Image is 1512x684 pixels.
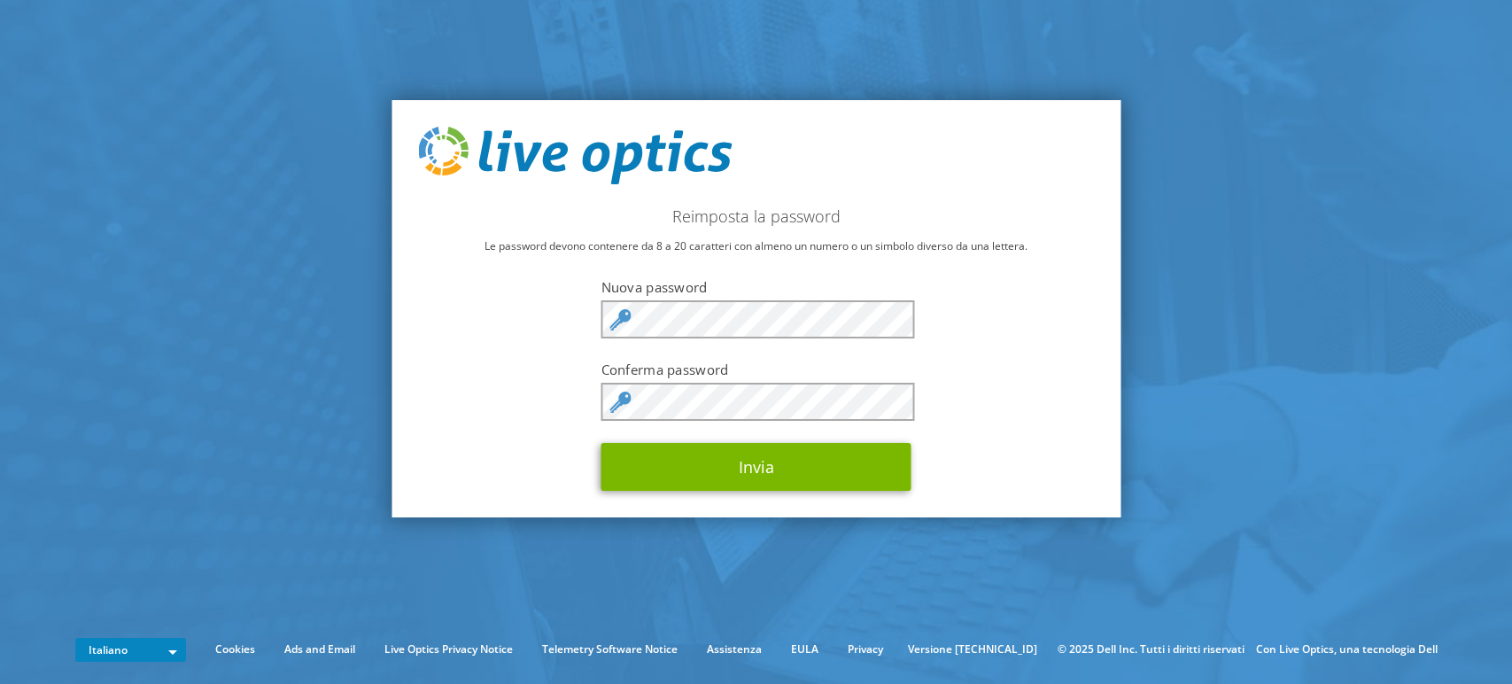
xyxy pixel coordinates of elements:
[1049,640,1253,659] li: © 2025 Dell Inc. Tutti i diritti riservati
[834,640,896,659] a: Privacy
[1256,640,1438,659] li: Con Live Optics, una tecnologia Dell
[601,443,911,491] button: Invia
[694,640,775,659] a: Assistenza
[202,640,268,659] a: Cookies
[371,640,526,659] a: Live Optics Privacy Notice
[601,278,911,296] label: Nuova password
[601,361,911,378] label: Conferma password
[418,237,1094,256] p: Le password devono contenere da 8 a 20 caratteri con almeno un numero o un simbolo diverso da una...
[899,640,1046,659] li: Versione [TECHNICAL_ID]
[271,640,368,659] a: Ads and Email
[418,206,1094,226] h2: Reimposta la password
[529,640,691,659] a: Telemetry Software Notice
[778,640,832,659] a: EULA
[418,127,732,185] img: live_optics_svg.svg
